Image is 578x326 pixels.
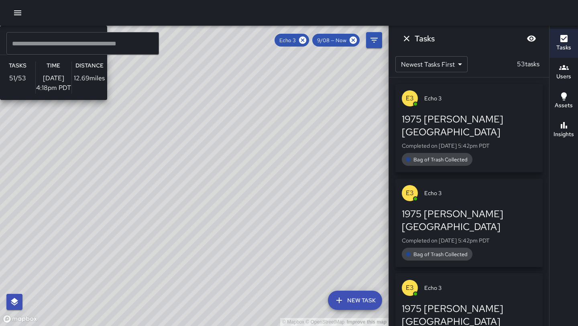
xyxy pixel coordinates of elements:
[514,59,543,69] p: 53 tasks
[402,113,536,139] div: 1975 [PERSON_NAME][GEOGRAPHIC_DATA]
[275,37,301,44] span: Echo 3
[550,116,578,145] button: Insights
[395,179,543,267] button: E3Echo 31975 [PERSON_NAME][GEOGRAPHIC_DATA]Completed on [DATE] 5:42pm PDTBag of Trash Collected
[523,31,539,47] button: Blur
[550,87,578,116] button: Assets
[402,236,536,244] p: Completed on [DATE] 5:42pm PDT
[550,58,578,87] button: Users
[399,31,415,47] button: Dismiss
[36,73,71,93] p: [DATE] 4:18pm PDT
[402,142,536,150] p: Completed on [DATE] 5:42pm PDT
[395,56,468,72] div: Newest Tasks First
[556,72,571,81] h6: Users
[409,156,472,163] span: Bag of Trash Collected
[275,34,309,47] div: Echo 3
[9,73,26,83] p: 51 / 53
[395,84,543,172] button: E3Echo 31975 [PERSON_NAME][GEOGRAPHIC_DATA]Completed on [DATE] 5:42pm PDTBag of Trash Collected
[9,61,26,70] h6: Tasks
[406,283,414,293] p: E3
[366,32,382,48] button: Filters
[312,34,360,47] div: 9/08 — Now
[415,32,435,45] h6: Tasks
[409,251,472,258] span: Bag of Trash Collected
[74,73,105,83] p: 12.69 miles
[328,291,382,310] button: New Task
[406,188,414,198] p: E3
[424,189,536,197] span: Echo 3
[424,94,536,102] span: Echo 3
[406,94,414,103] p: E3
[554,130,574,139] h6: Insights
[424,284,536,292] span: Echo 3
[312,37,351,44] span: 9/08 — Now
[555,101,573,110] h6: Assets
[550,29,578,58] button: Tasks
[47,61,60,70] h6: Time
[402,208,536,233] div: 1975 [PERSON_NAME][GEOGRAPHIC_DATA]
[556,43,571,52] h6: Tasks
[75,61,104,70] h6: Distance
